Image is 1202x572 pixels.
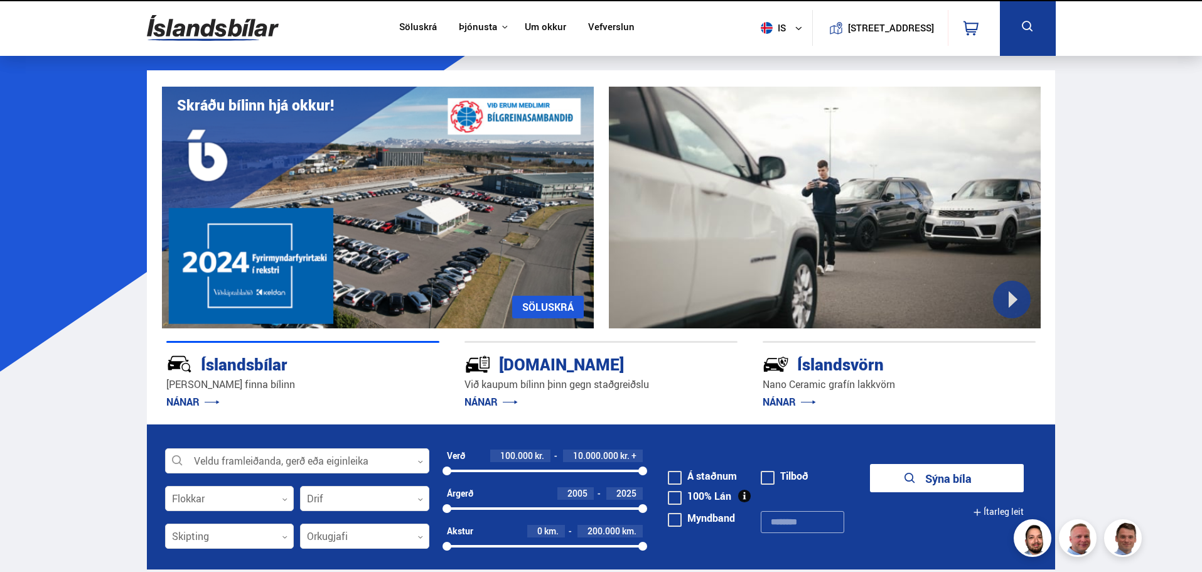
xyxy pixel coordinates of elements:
button: Sýna bíla [870,464,1024,492]
a: NÁNAR [166,395,220,409]
span: 10.000.000 [573,450,618,461]
span: + [631,451,636,461]
div: Verð [447,451,465,461]
p: [PERSON_NAME] finna bílinn [166,377,439,392]
span: is [756,22,787,34]
span: kr. [535,451,544,461]
img: siFngHWaQ9KaOqBr.png [1061,521,1098,559]
span: kr. [620,451,630,461]
img: svg+xml;base64,PHN2ZyB4bWxucz0iaHR0cDovL3d3dy53My5vcmcvMjAwMC9zdmciIHdpZHRoPSI1MTIiIGhlaWdodD0iNT... [761,22,773,34]
label: Myndband [668,513,735,523]
img: FbJEzSuNWCJXmdc-.webp [1106,521,1144,559]
span: 2005 [567,487,588,499]
div: Árgerð [447,488,473,499]
a: NÁNAR [763,395,816,409]
a: NÁNAR [464,395,518,409]
a: [STREET_ADDRESS] [819,10,941,46]
img: tr5P-W3DuiFaO7aO.svg [464,351,491,377]
span: 2025 [616,487,636,499]
span: km. [622,526,636,536]
a: Söluskrá [399,21,437,35]
a: Vefverslun [588,21,635,35]
p: Nano Ceramic grafín lakkvörn [763,377,1036,392]
span: km. [544,526,559,536]
p: Við kaupum bílinn þinn gegn staðgreiðslu [464,377,738,392]
div: Akstur [447,526,473,536]
h1: Skráðu bílinn hjá okkur! [177,97,334,114]
a: SÖLUSKRÁ [512,296,584,318]
div: [DOMAIN_NAME] [464,352,693,374]
label: 100% Lán [668,491,731,501]
button: is [756,9,812,46]
div: Íslandsbílar [166,352,395,374]
span: 200.000 [588,525,620,537]
img: -Svtn6bYgwAsiwNX.svg [763,351,789,377]
img: JRvxyua_JYH6wB4c.svg [166,351,193,377]
label: Á staðnum [668,471,737,481]
span: 100.000 [500,450,533,461]
a: Um okkur [525,21,566,35]
button: Ítarleg leit [973,498,1024,526]
div: Íslandsvörn [763,352,991,374]
button: [STREET_ADDRESS] [853,23,930,33]
img: nhp88E3Fdnt1Opn2.png [1016,521,1053,559]
img: G0Ugv5HjCgRt.svg [147,8,279,48]
label: Tilboð [761,471,808,481]
button: Þjónusta [459,21,497,33]
span: 0 [537,525,542,537]
img: eKx6w-_Home_640_.png [162,87,594,328]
